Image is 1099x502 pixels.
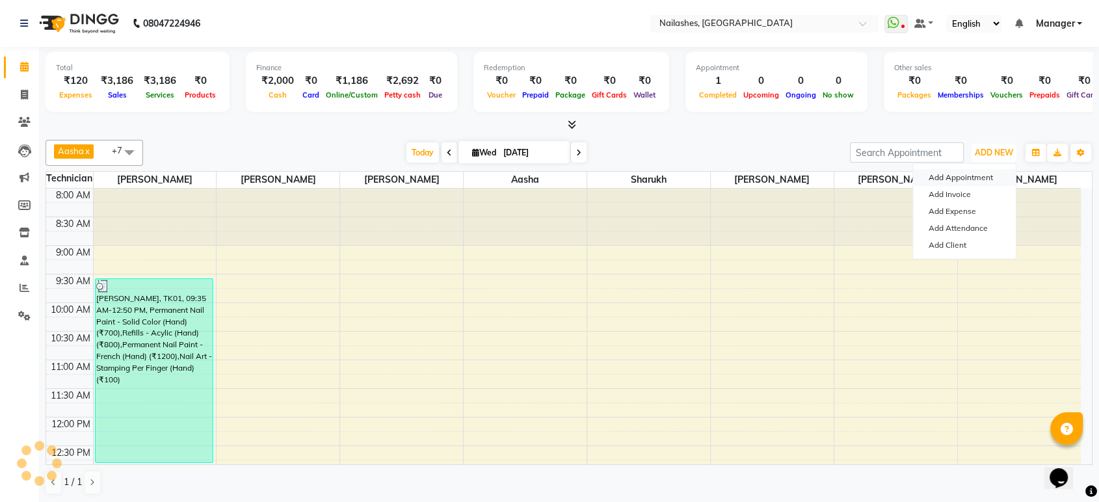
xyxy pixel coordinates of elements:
span: [PERSON_NAME] [217,172,339,188]
div: 9:30 AM [53,274,93,288]
span: 1 / 1 [64,475,82,489]
span: Gift Cards [589,90,630,99]
a: Add Attendance [913,220,1016,237]
div: ₹0 [589,73,630,88]
div: 0 [819,73,857,88]
div: 11:30 AM [48,389,93,403]
div: ₹2,692 [381,73,424,88]
span: Expenses [56,90,96,99]
span: Ongoing [782,90,819,99]
div: ₹1,186 [323,73,381,88]
span: Products [181,90,219,99]
div: 12:30 PM [49,446,93,460]
span: Aasha [58,146,84,156]
span: Voucher [484,90,519,99]
button: ADD NEW [972,144,1016,162]
div: ₹0 [987,73,1026,88]
div: 1 [696,73,740,88]
div: ₹0 [424,73,447,88]
input: Search Appointment [850,142,964,163]
span: Packages [894,90,934,99]
div: Redemption [484,62,659,73]
div: 9:00 AM [53,246,93,259]
span: ADD NEW [975,148,1013,157]
div: Finance [256,62,447,73]
div: ₹0 [894,73,934,88]
div: 12:00 PM [49,417,93,431]
span: Prepaid [519,90,552,99]
span: Today [406,142,439,163]
span: [PERSON_NAME] [958,172,1081,188]
img: logo [33,5,122,42]
a: x [84,146,90,156]
div: 11:00 AM [48,360,93,374]
button: Add Appointment [913,169,1016,186]
span: Cash [265,90,290,99]
span: [PERSON_NAME] [711,172,834,188]
span: Wed [469,148,499,157]
div: ₹0 [519,73,552,88]
div: 10:00 AM [48,303,93,317]
input: 2025-09-03 [499,143,564,163]
span: Manager [1035,17,1074,31]
div: ₹120 [56,73,96,88]
div: 0 [782,73,819,88]
span: Prepaids [1026,90,1063,99]
div: ₹2,000 [256,73,299,88]
b: 08047224946 [143,5,200,42]
span: sharukh [587,172,710,188]
span: Due [425,90,445,99]
span: No show [819,90,857,99]
span: Package [552,90,589,99]
span: +7 [112,145,132,155]
div: Total [56,62,219,73]
span: [PERSON_NAME] [834,172,957,188]
a: Add Expense [913,203,1016,220]
div: 8:00 AM [53,189,93,202]
div: ₹0 [299,73,323,88]
span: [PERSON_NAME] [340,172,463,188]
div: ₹0 [484,73,519,88]
div: ₹0 [630,73,659,88]
span: Services [142,90,178,99]
span: [PERSON_NAME] [94,172,217,188]
div: 10:30 AM [48,332,93,345]
div: ₹3,186 [96,73,139,88]
a: Add Invoice [913,186,1016,203]
iframe: chat widget [1044,450,1086,489]
span: Wallet [630,90,659,99]
span: Aasha [464,172,587,188]
div: 8:30 AM [53,217,93,231]
div: ₹3,186 [139,73,181,88]
span: Upcoming [740,90,782,99]
div: Appointment [696,62,857,73]
span: Vouchers [987,90,1026,99]
div: [PERSON_NAME], TK01, 09:35 AM-12:50 PM, Permanent Nail Paint - Solid Color (Hand) (₹700),Refills ... [96,279,213,462]
span: Card [299,90,323,99]
a: Add Client [913,237,1016,254]
div: ₹0 [1026,73,1063,88]
span: Completed [696,90,740,99]
div: ₹0 [934,73,987,88]
div: ₹0 [181,73,219,88]
span: Sales [105,90,130,99]
span: Memberships [934,90,987,99]
span: Online/Custom [323,90,381,99]
div: 0 [740,73,782,88]
div: ₹0 [552,73,589,88]
div: Technician [46,172,93,185]
span: Petty cash [381,90,424,99]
